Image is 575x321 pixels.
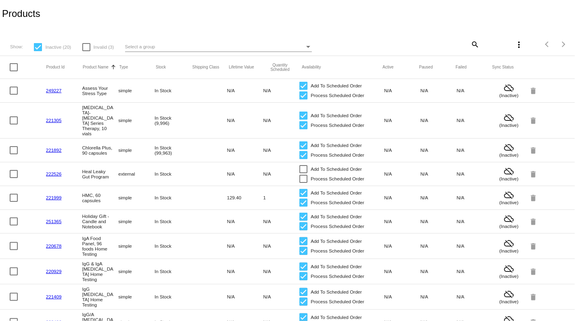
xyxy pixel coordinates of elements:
span: Process Scheduled Order [311,271,364,281]
mat-cell: N/A [384,86,420,95]
mat-icon: cloud_off [493,143,525,152]
span: Invalid (3) [94,42,114,52]
mat-cell: simple [118,217,155,226]
span: Add To Scheduled Order [311,236,362,246]
mat-icon: cloud_off [493,214,525,224]
mat-cell: N/A [227,169,263,178]
span: Add To Scheduled Order [311,111,362,120]
mat-cell: IgA Food Panel, 96 foods Home Testing [82,234,119,259]
span: Process Scheduled Order [311,246,364,256]
mat-cell: 129.40 [227,193,263,202]
mat-cell: N/A [420,145,457,155]
button: Change sorting for ValidationErrorCode [492,65,514,70]
mat-cell: N/A [384,193,420,202]
mat-icon: cloud_off [493,166,525,176]
span: Add To Scheduled Order [311,188,362,198]
mat-icon: delete [529,144,539,156]
button: Change sorting for TotalQuantityScheduledActive [383,65,393,70]
span: (Inactive) [493,93,525,98]
span: (Inactive) [493,224,525,229]
mat-cell: N/A [263,145,299,155]
mat-cell: N/A [457,267,493,276]
mat-cell: N/A [263,217,299,226]
mat-cell: [MEDICAL_DATA]-[MEDICAL_DATA] Series Therapy, 10 vials [82,103,119,138]
a: 220929 [46,269,62,274]
span: Inactive (20) [45,42,71,52]
mat-cell: N/A [263,86,299,95]
mat-cell: In Stock [155,193,191,202]
span: Process Scheduled Order [311,91,364,100]
mat-cell: Assess Your Stress Type [82,83,119,98]
mat-cell: N/A [227,217,263,226]
mat-cell: N/A [227,86,263,95]
mat-icon: cloud_off [493,289,525,299]
mat-icon: cloud_off [493,113,525,122]
mat-cell: N/A [420,292,457,301]
h2: Products [2,8,40,19]
button: Next page [556,36,572,52]
mat-cell: N/A [457,86,493,95]
a: 251365 [46,219,62,224]
button: Change sorting for ExternalId [46,65,65,70]
span: Process Scheduled Order [311,174,364,184]
mat-cell: N/A [420,86,457,95]
mat-cell: In Stock [155,241,191,251]
mat-icon: delete [529,168,539,180]
mat-cell: N/A [263,267,299,276]
mat-cell: simple [118,193,155,202]
mat-cell: N/A [457,292,493,301]
mat-cell: N/A [457,116,493,125]
mat-icon: search [470,38,479,50]
mat-cell: N/A [263,292,299,301]
mat-icon: delete [529,290,539,303]
mat-icon: delete [529,215,539,228]
span: Add To Scheduled Order [311,287,362,297]
span: (Inactive) [493,176,525,181]
mat-cell: In Stock [155,217,191,226]
mat-icon: delete [529,191,539,204]
span: Add To Scheduled Order [311,81,362,91]
mat-icon: delete [529,240,539,252]
button: Change sorting for ShippingClass [192,65,220,70]
mat-cell: simple [118,116,155,125]
mat-cell: In Stock [155,267,191,276]
span: Add To Scheduled Order [311,212,362,222]
mat-cell: N/A [384,145,420,155]
mat-cell: N/A [384,217,420,226]
mat-cell: simple [118,292,155,301]
mat-cell: Holiday Gift - Candle and Notebook [82,211,119,231]
mat-cell: N/A [420,116,457,125]
mat-icon: cloud_off [493,190,525,200]
span: Process Scheduled Order [311,198,364,207]
mat-cell: N/A [384,267,420,276]
mat-cell: Chlorella Plus, 90 capsules [82,143,119,157]
mat-cell: simple [118,267,155,276]
mat-cell: Heal Leaky Gut Program [82,167,119,181]
span: Process Scheduled Order [311,120,364,130]
mat-cell: N/A [263,241,299,251]
button: Change sorting for StockLevel [156,65,166,70]
span: (Inactive) [493,200,525,205]
mat-icon: delete [529,265,539,278]
mat-cell: HMC, 60 capsules [82,191,119,205]
button: Change sorting for ProductType [119,65,128,70]
a: 221409 [46,294,62,299]
button: Previous page [539,36,556,52]
a: 221305 [46,118,62,123]
mat-cell: N/A [227,267,263,276]
mat-icon: more_vert [514,40,524,50]
mat-cell: N/A [384,116,420,125]
span: (Inactive) [493,248,525,253]
a: 249227 [46,88,62,93]
span: Process Scheduled Order [311,150,364,160]
mat-select: Select a group [125,42,312,52]
mat-cell: N/A [457,193,493,202]
button: Change sorting for TotalQuantityScheduledPaused [419,65,433,70]
mat-cell: N/A [420,267,457,276]
button: Change sorting for ProductName [83,65,109,70]
span: Process Scheduled Order [311,222,364,231]
button: Change sorting for QuantityScheduled [266,63,295,72]
mat-icon: cloud_off [493,83,525,93]
mat-icon: delete [529,114,539,126]
mat-cell: In Stock (9,996) [155,113,191,128]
